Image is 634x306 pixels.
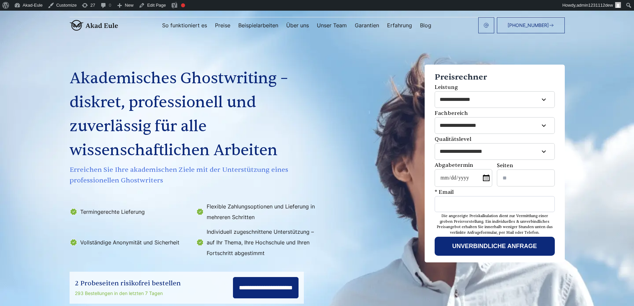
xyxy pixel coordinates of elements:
[435,109,555,134] label: Fachbereich
[435,237,555,256] button: UNVERBINDLICHE ANFRAGE
[70,164,320,186] span: Erreichen Sie Ihre akademischen Ziele mit der Unterstützung eines professionellen Ghostwriters
[238,23,278,28] a: Beispielarbeiten
[435,92,554,108] select: Leistung
[508,23,549,28] span: [PHONE_NUMBER]
[215,23,230,28] a: Preise
[196,226,318,258] li: Individuell zugeschnittene Unterstützung – auf Ihr Thema, Ihre Hochschule und Ihren Fortschritt a...
[435,135,555,160] label: Qualitätslevel
[286,23,309,28] a: Über uns
[484,23,489,28] img: email
[387,23,412,28] a: Erfahrung
[317,23,347,28] a: Unser Team
[70,201,192,222] li: Termingerechte Lieferung
[75,289,181,297] div: 293 Bestellungen in den letzten 7 Tagen
[435,213,555,235] div: Die angezeigte Preiskalkulation dient zur Vermittlung einer groben Preisvorstellung. Ein individu...
[196,201,318,222] li: Flexible Zahlungsoptionen und Lieferung in mehreren Schritten
[75,278,181,289] div: 2 Probeseiten risikofrei bestellen
[497,17,565,33] a: [PHONE_NUMBER]
[181,3,185,7] div: Focus keyphrase not set
[355,23,379,28] a: Garantien
[70,20,118,31] img: logo
[497,162,513,169] span: Seiten
[435,188,555,212] label: * Email
[435,161,492,187] label: Abgabetermin
[435,71,555,256] form: Contact form
[452,243,537,249] span: UNVERBINDLICHE ANFRAGE
[435,196,555,212] input: * Email
[435,169,492,187] input: Abgabetermin
[435,118,554,134] select: Fachbereich
[70,226,192,258] li: Vollständige Anonymität und Sicherheit
[162,23,207,28] a: So funktioniert es
[576,3,613,8] span: admin1231112dew
[435,71,555,83] div: Preisrechner
[420,23,431,28] a: Blog
[70,67,320,162] h1: Akademisches Ghostwriting – diskret, professionell und zuverlässig für alle wissenschaftlichen Ar...
[435,144,554,159] select: Qualitätslevel
[435,83,555,108] label: Leistung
